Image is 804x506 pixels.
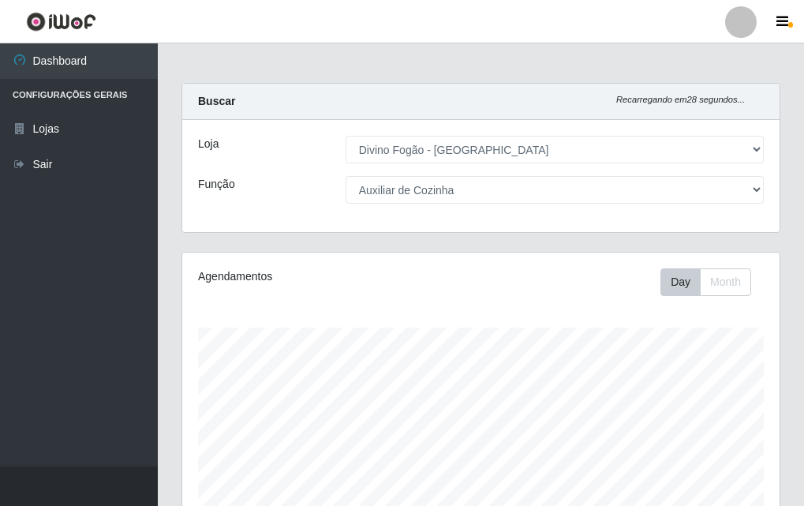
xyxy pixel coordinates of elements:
strong: Buscar [198,95,235,107]
div: First group [660,268,751,296]
button: Month [700,268,751,296]
img: CoreUI Logo [26,12,96,32]
label: Função [198,176,235,193]
label: Loja [198,136,219,152]
div: Toolbar with button groups [660,268,764,296]
div: Agendamentos [198,268,420,285]
button: Day [660,268,701,296]
i: Recarregando em 28 segundos... [616,95,745,104]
